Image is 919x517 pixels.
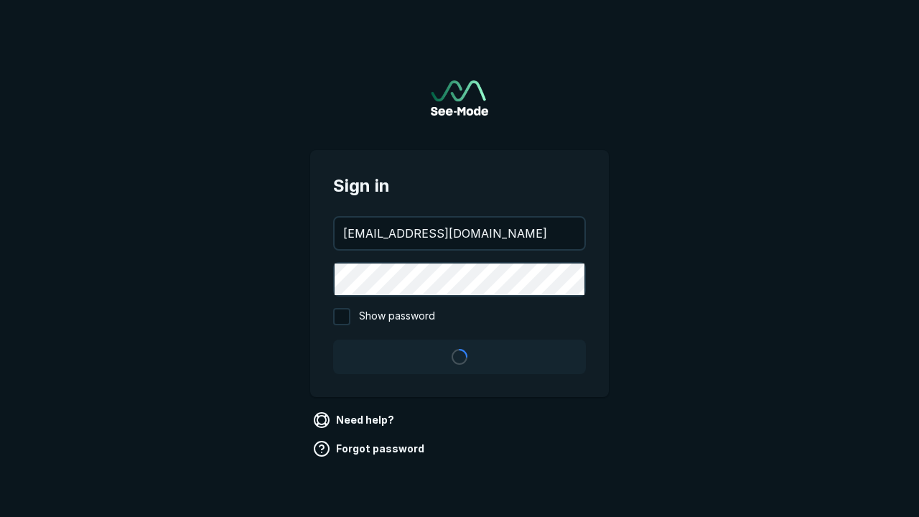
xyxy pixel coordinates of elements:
img: See-Mode Logo [431,80,488,116]
input: your@email.com [335,218,584,249]
a: Forgot password [310,437,430,460]
span: Show password [359,308,435,325]
a: Need help? [310,409,400,432]
a: Go to sign in [431,80,488,116]
span: Sign in [333,173,586,199]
